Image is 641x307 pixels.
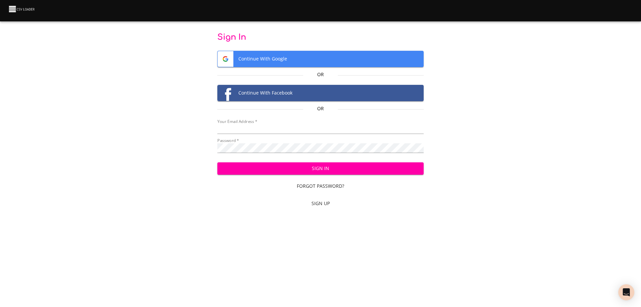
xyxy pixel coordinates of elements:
p: Or [303,71,338,78]
span: Sign In [223,164,419,173]
button: Facebook logoContinue With Facebook [217,85,424,101]
div: Open Intercom Messenger [618,284,634,300]
img: Google logo [218,51,233,67]
img: Facebook logo [218,85,233,101]
span: Continue With Facebook [218,85,424,101]
button: Google logoContinue With Google [217,51,424,67]
span: Sign Up [220,199,421,208]
button: Sign In [217,162,424,175]
a: Sign Up [217,197,424,210]
span: Continue With Google [218,51,424,67]
label: Password [217,139,239,143]
p: Or [303,105,338,112]
p: Sign In [217,32,424,43]
a: Forgot Password? [217,180,424,192]
img: CSV Loader [8,4,36,14]
label: Your Email Address [217,120,257,124]
span: Forgot Password? [220,182,421,190]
